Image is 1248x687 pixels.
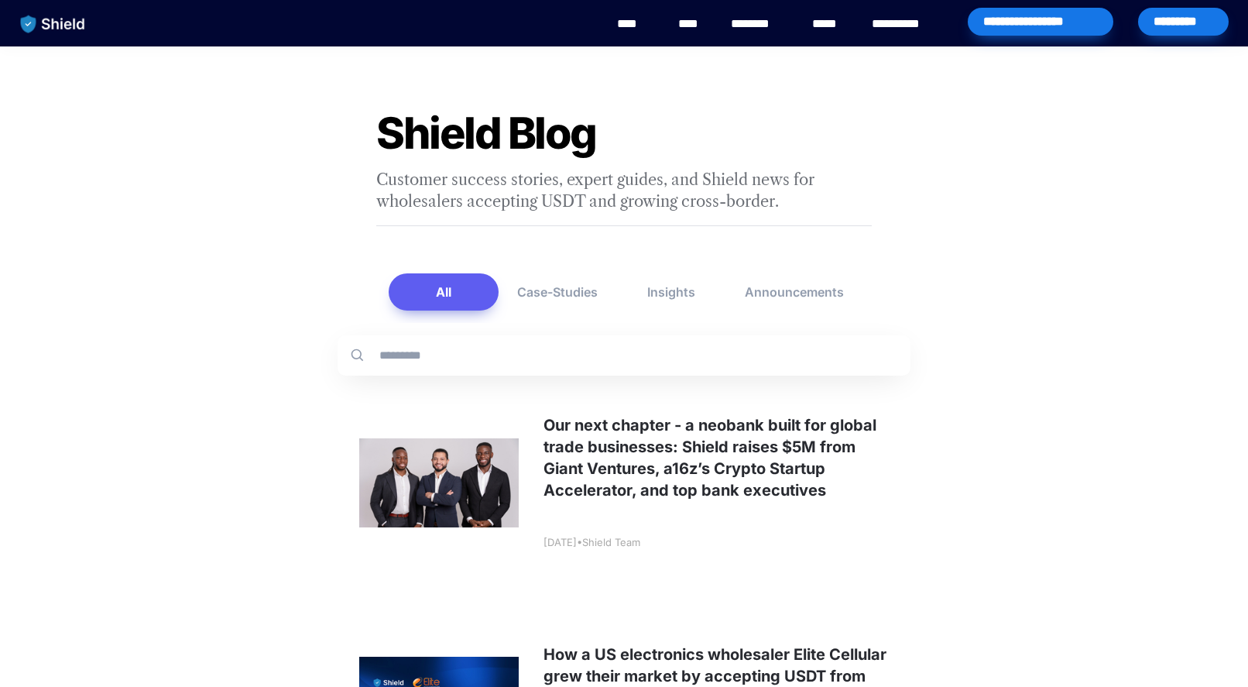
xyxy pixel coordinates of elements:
[729,273,859,311] button: Announcements
[376,170,818,211] span: Customer success stories, expert guides, and Shield news for wholesalers accepting USDT and growi...
[376,107,596,160] span: Shield Blog
[616,273,726,311] button: Insights
[502,273,613,311] button: Case-Studies
[389,273,499,311] button: All
[13,8,93,40] img: website logo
